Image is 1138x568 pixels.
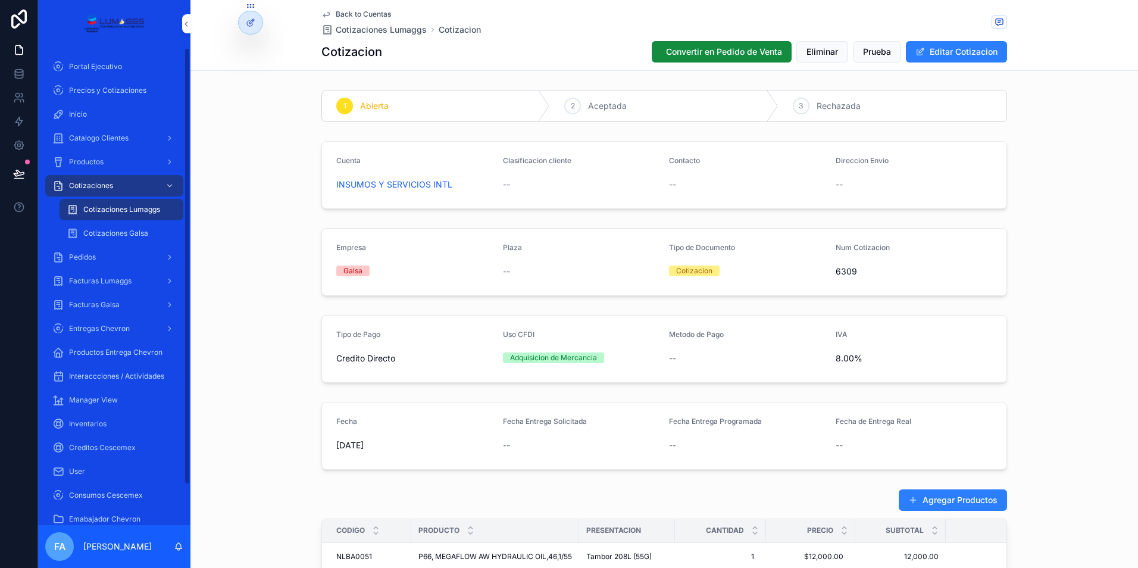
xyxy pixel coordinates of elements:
span: Manager View [69,395,118,405]
h1: Cotizacion [321,43,382,60]
button: Agregar Productos [899,489,1007,511]
span: Num Cotizacion [836,243,890,252]
a: Manager View [45,389,183,411]
span: Fecha [336,417,357,426]
a: Tambor 208L (55G) [586,552,668,561]
p: [PERSON_NAME] [83,541,152,553]
span: Interaccciones / Actividades [69,372,164,381]
span: Producto [418,526,459,535]
a: Productos Entrega Chevron [45,342,183,363]
span: Subtotal [886,526,924,535]
span: INSUMOS Y SERVICIOS INTL [336,179,452,191]
span: Empresa [336,243,366,252]
span: -- [669,179,676,191]
span: Prueba [863,46,891,58]
a: Cotizaciones Galsa [60,223,183,244]
span: Productos [69,157,104,167]
a: User [45,461,183,482]
span: $12,000.00 [778,552,843,561]
a: Facturas Galsa [45,294,183,316]
span: 8.00% [836,352,993,364]
a: P66, MEGAFLOW AW HYDRAULIC OIL,46,1/55 [418,552,572,561]
span: Precios y Cotizaciones [69,86,146,95]
span: Fecha Entrega Programada [669,417,762,426]
span: -- [503,266,510,277]
a: $12,960.00 [946,552,1046,561]
span: Creditos Cescemex [69,443,136,452]
a: Cotizacion [439,24,481,36]
span: Rechazada [817,100,861,112]
span: -- [669,352,676,364]
span: Cotizaciones Lumaggs [336,24,427,36]
div: Galsa [343,266,362,276]
a: Cotizaciones Lumaggs [60,199,183,220]
a: 12,000.00 [862,552,939,561]
span: Precio [807,526,833,535]
span: Contacto [669,156,700,165]
span: Plaza [503,243,522,252]
a: 1 [682,547,759,566]
a: Emabajador Chevron [45,508,183,530]
span: Codigo [336,526,365,535]
span: Entregas Chevron [69,324,130,333]
span: Convertir en Pedido de Venta [666,46,782,58]
span: Uso CFDI [503,330,534,339]
a: Interaccciones / Actividades [45,366,183,387]
span: Credito Directo [336,352,395,364]
span: 3 [799,101,803,111]
a: Catalogo Clientes [45,127,183,149]
a: NLBA0051 [336,552,404,561]
span: Cotizaciones Galsa [83,229,148,238]
span: -- [836,179,843,191]
span: NLBA0051 [336,552,372,561]
span: Fecha Entrega Solicitada [503,417,587,426]
a: Portal Ejecutivo [45,56,183,77]
span: IVA [836,330,848,339]
a: Consumos Cescemex [45,485,183,506]
span: Presentacion [586,526,641,535]
span: Facturas Galsa [69,300,120,310]
span: -- [669,439,676,451]
button: Prueba [853,41,901,63]
span: Aceptada [588,100,627,112]
span: Cantidad [706,526,744,535]
span: Abierta [360,100,389,112]
span: -- [503,439,510,451]
span: Facturas Lumaggs [69,276,132,286]
span: -- [503,179,510,191]
span: -- [836,439,843,451]
span: User [69,467,85,476]
span: 2 [571,101,575,111]
span: Cotizaciones Lumaggs [83,205,160,214]
span: 1 [687,552,754,561]
a: Back to Cuentas [321,10,391,19]
a: Creditos Cescemex [45,437,183,458]
span: Fecha de Entrega Real [836,417,911,426]
a: Inventarios [45,413,183,435]
div: Cotizacion [676,266,712,276]
button: Convertir en Pedido de Venta [652,41,792,63]
a: Precios y Cotizaciones [45,80,183,101]
span: Cuenta [336,156,361,165]
span: Clasificacion cliente [503,156,571,165]
a: Productos [45,151,183,173]
span: Portal Ejecutivo [69,62,122,71]
span: Tipo de Pago [336,330,380,339]
span: Consumos Cescemex [69,491,143,500]
span: Productos Entrega Chevron [69,348,162,357]
a: Cotizaciones [45,175,183,196]
span: Tambor 208L (55G) [586,552,652,561]
span: Cotizaciones [69,181,113,191]
span: Back to Cuentas [336,10,391,19]
a: Entregas Chevron [45,318,183,339]
a: Inicio [45,104,183,125]
a: $12,000.00 [773,547,848,566]
button: Editar Cotizacion [906,41,1007,63]
span: Pedidos [69,252,96,262]
span: Inicio [69,110,87,119]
